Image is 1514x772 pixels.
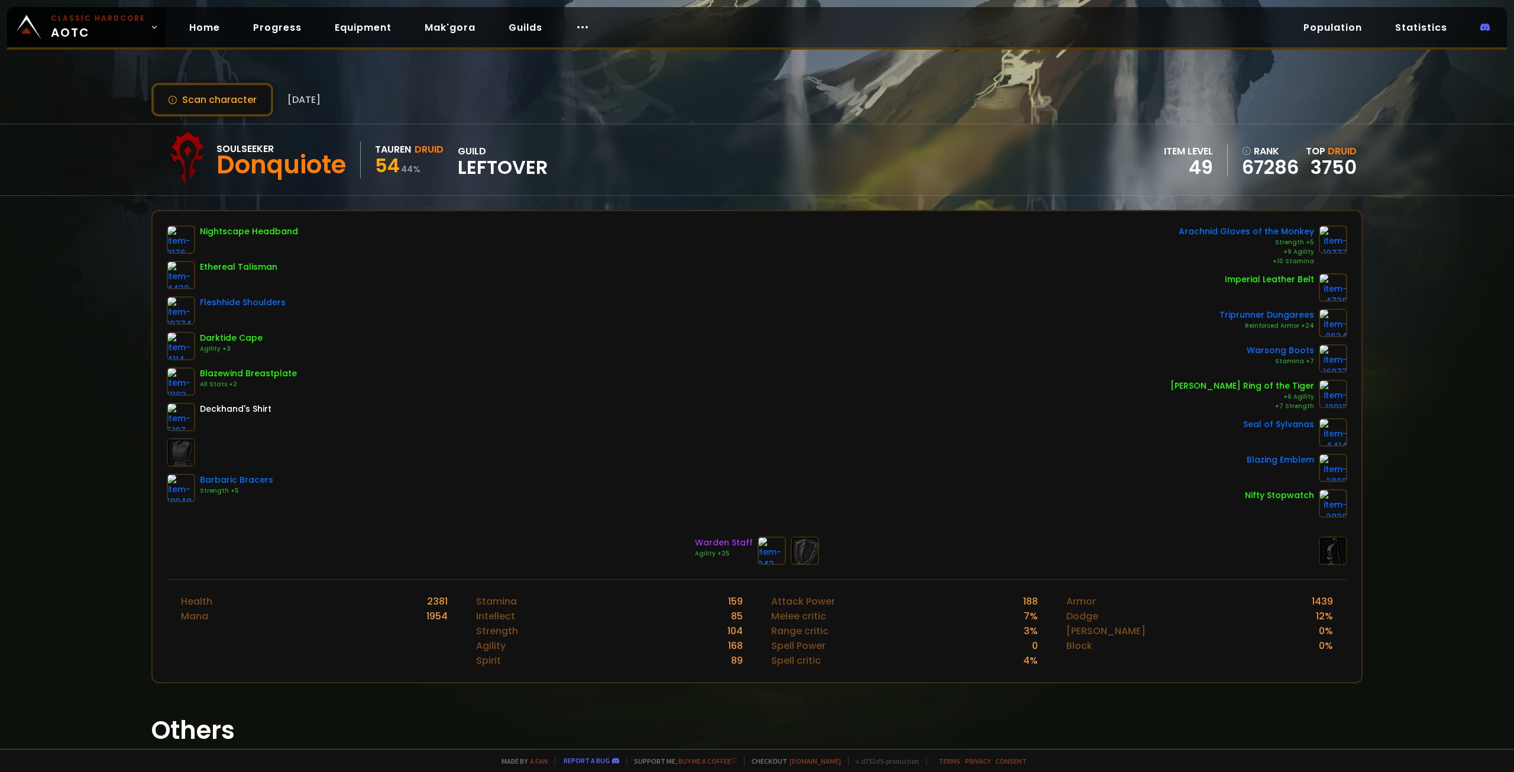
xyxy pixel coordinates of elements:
[415,15,485,40] a: Mak'gora
[1319,309,1347,337] img: item-9624
[1243,418,1314,431] div: Seal of Sylvanas
[167,474,195,502] img: item-18948
[771,594,835,609] div: Attack Power
[200,261,277,273] div: Ethereal Talisman
[1170,380,1314,392] div: [PERSON_NAME] Ring of the Tiger
[771,638,826,653] div: Spell Power
[180,15,229,40] a: Home
[790,757,841,765] a: [DOMAIN_NAME]
[1386,15,1457,40] a: Statistics
[731,653,743,668] div: 89
[200,380,297,389] div: All Stats +2
[476,609,515,624] div: Intellect
[200,332,263,344] div: Darktide Cape
[427,594,448,609] div: 2381
[167,367,195,396] img: item-11193
[1179,238,1314,247] div: Strength +5
[1219,321,1314,331] div: Reinforced Armor +24
[458,159,548,176] span: LEFTOVER
[1247,454,1314,466] div: Blazing Emblem
[1023,653,1038,668] div: 4 %
[1319,273,1347,302] img: item-4738
[167,225,195,254] img: item-8176
[1032,638,1038,653] div: 0
[530,757,548,765] a: a fan
[1024,624,1038,638] div: 3 %
[7,7,166,47] a: Classic HardcoreAOTC
[1312,594,1333,609] div: 1439
[151,712,1363,749] h1: Others
[1319,638,1333,653] div: 0 %
[758,537,786,565] img: item-943
[51,13,145,24] small: Classic Hardcore
[476,653,501,668] div: Spirit
[167,403,195,431] img: item-5107
[728,594,743,609] div: 159
[200,486,273,496] div: Strength +5
[375,152,400,179] span: 54
[167,296,195,325] img: item-10774
[1179,247,1314,257] div: +9 Agility
[1225,273,1314,286] div: Imperial Leather Belt
[728,638,743,653] div: 168
[200,367,297,380] div: Blazewind Breastplate
[1024,609,1038,624] div: 7 %
[848,757,919,765] span: v. d752d5 - production
[1164,144,1213,159] div: item level
[731,609,743,624] div: 85
[1164,159,1213,176] div: 49
[1247,344,1314,357] div: Warsong Boots
[939,757,960,765] a: Terms
[1170,402,1314,411] div: +7 Strength
[1294,15,1371,40] a: Population
[200,296,286,309] div: Fleshhide Shoulders
[181,594,212,609] div: Health
[995,757,1027,765] a: Consent
[287,92,321,107] span: [DATE]
[415,142,444,157] div: Druid
[1319,624,1333,638] div: 0 %
[151,83,273,117] button: Scan character
[244,15,311,40] a: Progress
[1245,489,1314,502] div: Nifty Stopwatch
[1219,309,1314,321] div: Triprunner Dungarees
[965,757,991,765] a: Privacy
[1319,380,1347,408] img: item-12012
[1311,154,1357,180] a: 3750
[1247,357,1314,366] div: Stamina +7
[401,163,420,175] small: 44 %
[426,609,448,624] div: 1954
[1242,159,1299,176] a: 67286
[476,638,506,653] div: Agility
[727,624,743,638] div: 104
[771,624,829,638] div: Range critic
[771,609,826,624] div: Melee critic
[1179,257,1314,266] div: +10 Stamina
[1242,144,1299,159] div: rank
[695,537,753,549] div: Warden Staff
[1319,489,1347,518] img: item-2820
[375,142,411,157] div: Tauren
[499,15,552,40] a: Guilds
[1319,344,1347,373] img: item-16977
[1066,638,1092,653] div: Block
[476,594,517,609] div: Stamina
[167,332,195,360] img: item-4114
[1066,624,1146,638] div: [PERSON_NAME]
[1319,418,1347,447] img: item-6414
[1319,454,1347,482] img: item-2802
[1066,609,1098,624] div: Dodge
[1066,594,1096,609] div: Armor
[216,141,346,156] div: Soulseeker
[51,13,145,41] span: AOTC
[626,757,737,765] span: Support me,
[1319,225,1347,254] img: item-10777
[200,403,271,415] div: Deckhand's Shirt
[744,757,841,765] span: Checkout
[494,757,548,765] span: Made by
[325,15,401,40] a: Equipment
[695,549,753,558] div: Agility +25
[458,144,548,176] div: guild
[678,757,737,765] a: Buy me a coffee
[200,474,273,486] div: Barbaric Bracers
